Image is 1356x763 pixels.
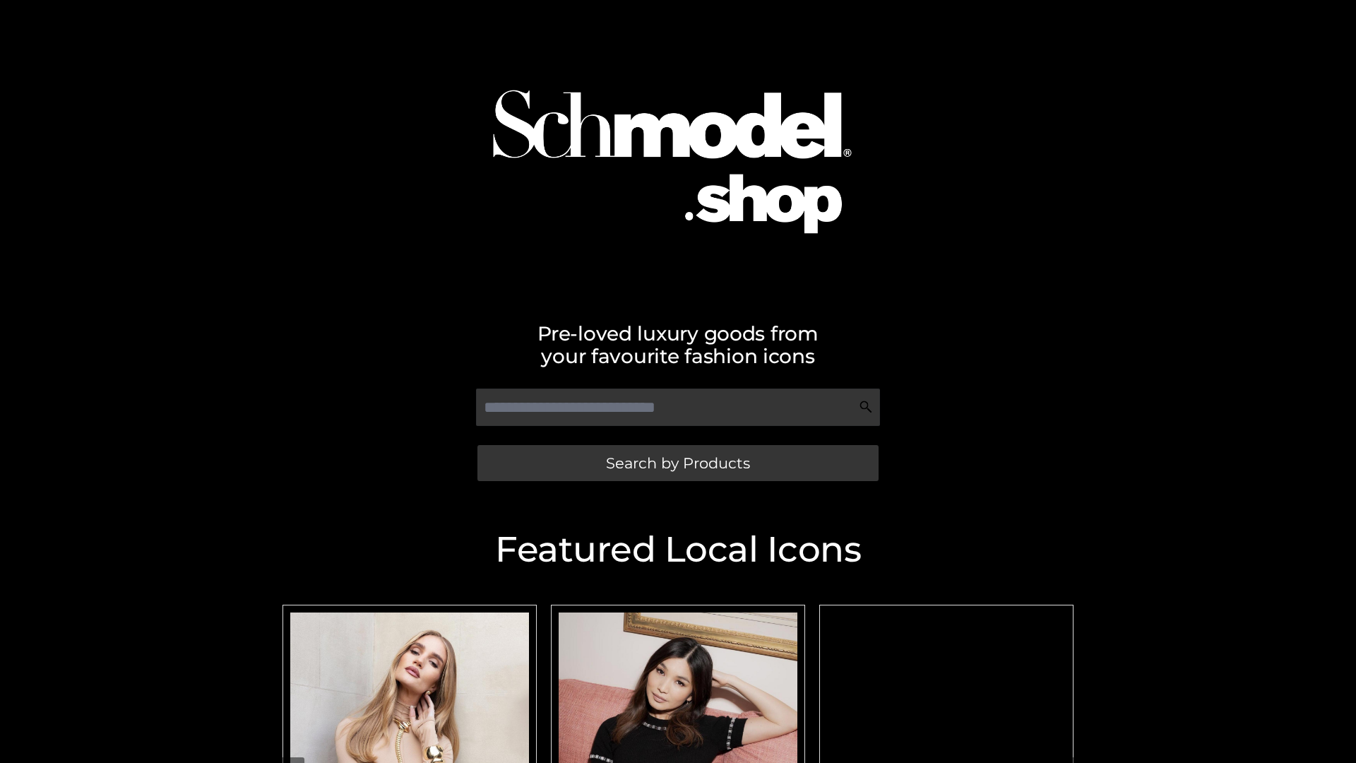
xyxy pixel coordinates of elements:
[606,456,750,471] span: Search by Products
[275,322,1081,367] h2: Pre-loved luxury goods from your favourite fashion icons
[859,400,873,414] img: Search Icon
[477,445,879,481] a: Search by Products
[275,532,1081,567] h2: Featured Local Icons​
